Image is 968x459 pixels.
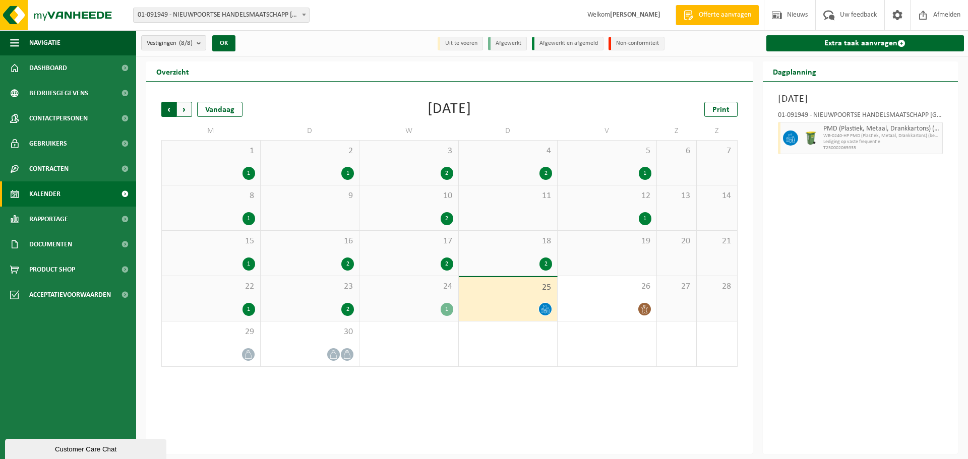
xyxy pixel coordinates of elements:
[29,30,60,55] span: Navigatie
[197,102,243,117] div: Vandaag
[464,282,553,293] span: 25
[662,190,692,202] span: 13
[29,106,88,131] span: Contactpersonen
[823,133,940,139] span: WB-0240-HP PMD (Plastiek, Metaal, Drankkartons) (bedrijven)
[266,146,354,157] span: 2
[532,37,603,50] li: Afgewerkt en afgemeld
[261,122,360,140] td: D
[488,37,527,50] li: Afgewerkt
[803,130,818,146] img: WB-0240-HPE-GN-50
[464,146,553,157] span: 4
[365,281,453,292] span: 24
[464,190,553,202] span: 11
[428,102,471,117] div: [DATE]
[266,236,354,247] span: 16
[539,257,552,271] div: 2
[712,106,730,114] span: Print
[539,167,552,180] div: 2
[662,281,692,292] span: 27
[341,257,354,271] div: 2
[243,167,255,180] div: 1
[558,122,657,140] td: V
[441,257,453,271] div: 2
[341,303,354,316] div: 2
[639,167,651,180] div: 1
[29,131,67,156] span: Gebruikers
[141,35,206,50] button: Vestigingen(8/8)
[243,257,255,271] div: 1
[464,236,553,247] span: 18
[702,190,732,202] span: 14
[563,281,651,292] span: 26
[459,122,558,140] td: D
[702,236,732,247] span: 21
[147,36,193,51] span: Vestigingen
[766,35,964,51] a: Extra taak aanvragen
[29,181,60,207] span: Kalender
[823,139,940,145] span: Lediging op vaste frequentie
[441,167,453,180] div: 2
[563,146,651,157] span: 5
[365,190,453,202] span: 10
[563,236,651,247] span: 19
[763,61,826,81] h2: Dagplanning
[697,122,737,140] td: Z
[365,236,453,247] span: 17
[212,35,235,51] button: OK
[29,232,72,257] span: Documenten
[609,37,664,50] li: Non-conformiteit
[29,282,111,307] span: Acceptatievoorwaarden
[563,190,651,202] span: 12
[146,61,199,81] h2: Overzicht
[441,212,453,225] div: 2
[266,326,354,338] span: 30
[610,11,660,19] strong: [PERSON_NAME]
[29,156,69,181] span: Contracten
[179,40,193,46] count: (8/8)
[702,281,732,292] span: 28
[167,326,255,338] span: 29
[167,281,255,292] span: 22
[676,5,759,25] a: Offerte aanvragen
[5,437,168,459] iframe: chat widget
[365,146,453,157] span: 3
[778,92,943,107] h3: [DATE]
[657,122,697,140] td: Z
[823,125,940,133] span: PMD (Plastiek, Metaal, Drankkartons) (bedrijven)
[29,55,67,81] span: Dashboard
[133,8,310,23] span: 01-091949 - NIEUWPOORTSE HANDELSMAATSCHAPP NIEUWPOORT - NIEUWPOORT
[167,190,255,202] span: 8
[243,303,255,316] div: 1
[662,146,692,157] span: 6
[704,102,738,117] a: Print
[778,112,943,122] div: 01-091949 - NIEUWPOORTSE HANDELSMAATSCHAPP [GEOGRAPHIC_DATA]
[29,207,68,232] span: Rapportage
[29,257,75,282] span: Product Shop
[438,37,483,50] li: Uit te voeren
[662,236,692,247] span: 20
[167,146,255,157] span: 1
[243,212,255,225] div: 1
[702,146,732,157] span: 7
[29,81,88,106] span: Bedrijfsgegevens
[167,236,255,247] span: 15
[177,102,192,117] span: Volgende
[441,303,453,316] div: 1
[161,102,176,117] span: Vorige
[266,281,354,292] span: 23
[639,212,651,225] div: 1
[266,190,354,202] span: 9
[341,167,354,180] div: 1
[134,8,309,22] span: 01-091949 - NIEUWPOORTSE HANDELSMAATSCHAPP NIEUWPOORT - NIEUWPOORT
[359,122,459,140] td: W
[161,122,261,140] td: M
[696,10,754,20] span: Offerte aanvragen
[823,145,940,151] span: T250002065935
